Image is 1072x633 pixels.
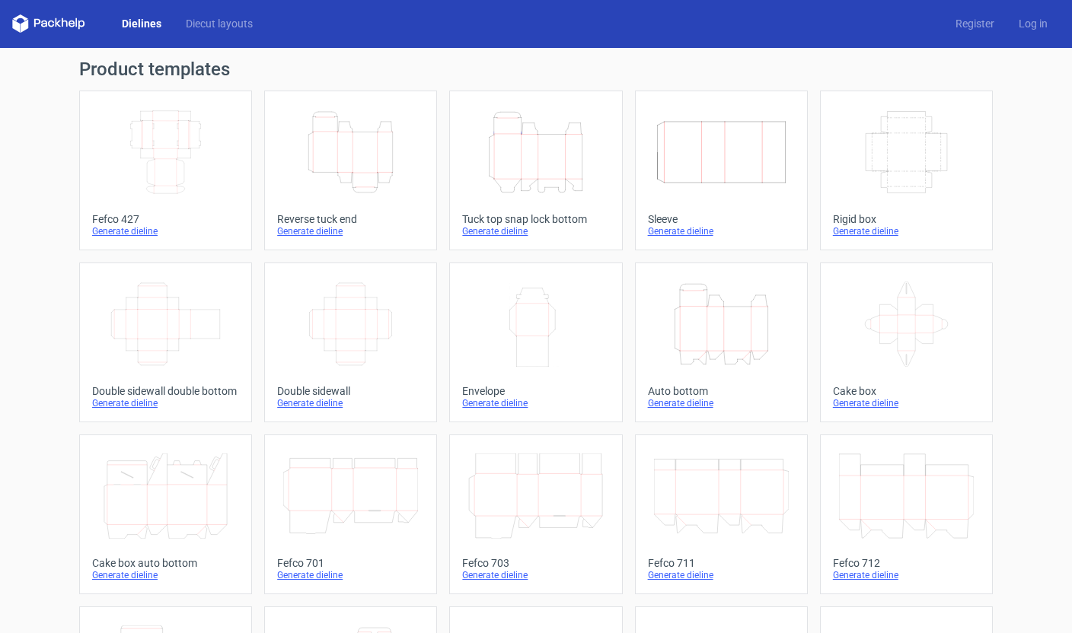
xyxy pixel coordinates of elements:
[648,397,795,409] div: Generate dieline
[92,397,239,409] div: Generate dieline
[648,557,795,569] div: Fefco 711
[833,397,980,409] div: Generate dieline
[92,385,239,397] div: Double sidewall double bottom
[635,262,808,422] a: Auto bottomGenerate dieline
[174,16,265,31] a: Diecut layouts
[449,262,622,422] a: EnvelopeGenerate dieline
[462,557,609,569] div: Fefco 703
[449,91,622,250] a: Tuck top snap lock bottomGenerate dieline
[648,385,795,397] div: Auto bottom
[92,557,239,569] div: Cake box auto bottom
[449,434,622,594] a: Fefco 703Generate dieline
[635,434,808,594] a: Fefco 711Generate dieline
[277,397,424,409] div: Generate dieline
[79,434,252,594] a: Cake box auto bottomGenerate dieline
[264,434,437,594] a: Fefco 701Generate dieline
[277,569,424,581] div: Generate dieline
[648,213,795,225] div: Sleeve
[79,60,993,78] h1: Product templates
[92,569,239,581] div: Generate dieline
[277,557,424,569] div: Fefco 701
[462,569,609,581] div: Generate dieline
[277,225,424,237] div: Generate dieline
[943,16,1007,31] a: Register
[833,557,980,569] div: Fefco 712
[264,262,437,422] a: Double sidewallGenerate dieline
[277,213,424,225] div: Reverse tuck end
[79,91,252,250] a: Fefco 427Generate dieline
[462,385,609,397] div: Envelope
[833,385,980,397] div: Cake box
[277,385,424,397] div: Double sidewall
[833,569,980,581] div: Generate dieline
[820,91,993,250] a: Rigid boxGenerate dieline
[833,213,980,225] div: Rigid box
[820,434,993,594] a: Fefco 712Generate dieline
[648,225,795,237] div: Generate dieline
[110,16,174,31] a: Dielines
[462,213,609,225] div: Tuck top snap lock bottom
[820,262,993,422] a: Cake boxGenerate dieline
[635,91,808,250] a: SleeveGenerate dieline
[1007,16,1060,31] a: Log in
[462,225,609,237] div: Generate dieline
[264,91,437,250] a: Reverse tuck endGenerate dieline
[462,397,609,409] div: Generate dieline
[79,262,252,422] a: Double sidewall double bottomGenerate dieline
[648,569,795,581] div: Generate dieline
[92,213,239,225] div: Fefco 427
[833,225,980,237] div: Generate dieline
[92,225,239,237] div: Generate dieline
